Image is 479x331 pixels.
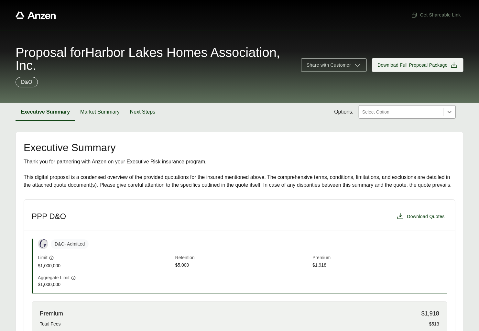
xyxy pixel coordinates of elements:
button: Executive Summary [16,103,75,121]
span: $1,918 [421,309,439,318]
h3: PPP D&O [32,212,66,221]
span: $1,000,000 [38,262,173,269]
img: Greenwich [38,239,48,249]
span: Proposal for Harbor Lakes Homes Association, Inc. [16,46,293,72]
span: Total Fees [40,321,61,327]
span: $5,000 [175,262,310,269]
div: Thank you for partnering with Anzen on your Executive Risk insurance program. This digital propos... [24,158,455,189]
span: Premium [40,309,63,318]
button: Download Quotes [394,210,447,223]
button: Share with Customer [301,58,367,72]
span: Retention [175,254,310,262]
button: Market Summary [75,103,125,121]
span: Limit [38,254,48,261]
button: Download Full Proposal Package [372,58,463,72]
button: Get Shareable Link [408,9,463,21]
span: Options: [334,108,354,116]
button: Next Steps [125,103,160,121]
span: $1,000,000 [38,281,173,288]
a: Anzen website [16,11,56,19]
span: Premium [312,254,447,262]
span: Download Quotes [407,213,445,220]
span: Download Full Proposal Package [377,62,448,69]
span: $513 [429,321,439,327]
p: D&O [21,78,32,86]
span: Share with Customer [307,62,351,69]
h2: Executive Summary [24,142,455,153]
span: Get Shareable Link [411,12,461,18]
span: $1,918 [312,262,447,269]
span: D&O - Admitted [51,239,89,249]
span: Aggregate Limit [38,274,70,281]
